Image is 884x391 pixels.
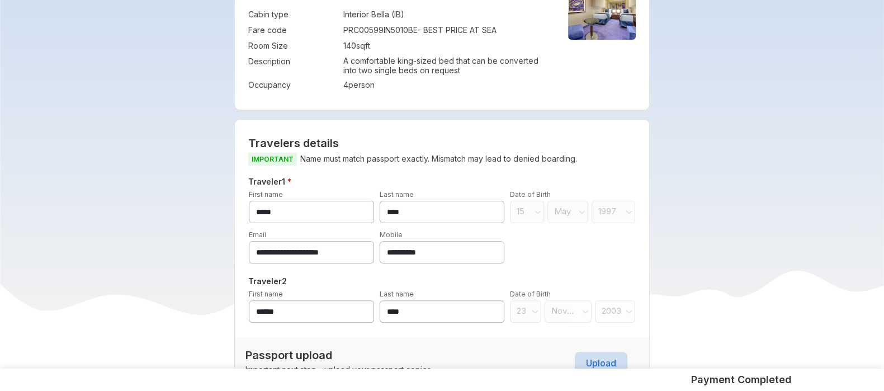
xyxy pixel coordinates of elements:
[343,77,549,93] td: 4 person
[579,206,585,218] svg: angle down
[380,290,414,298] label: Last name
[248,54,338,77] td: Description
[249,190,283,199] label: First name
[575,352,627,374] button: Upload
[510,290,551,298] label: Date of Birth
[338,54,343,77] td: :
[248,136,636,150] h2: Travelers details
[602,305,622,317] span: 2003
[343,56,549,75] p: A comfortable king-sized bed that can be converted into two single beds on request
[582,306,589,317] svg: angle down
[691,373,792,387] h5: Payment Completed
[338,77,343,93] td: :
[532,306,538,317] svg: angle down
[248,38,338,54] td: Room Size
[338,22,343,38] td: :
[248,153,297,166] span: IMPORTANT
[343,38,549,54] td: 140 sqft
[598,206,622,217] span: 1997
[245,348,431,362] h2: Passport upload
[380,230,403,239] label: Mobile
[517,305,529,317] span: 23
[626,306,632,317] svg: angle down
[343,25,549,36] div: PRC00599IN5010BE - BEST PRICE AT SEA
[554,206,575,217] span: May
[248,77,338,93] td: Occupancy
[535,206,541,218] svg: angle down
[246,175,638,189] h5: Traveler 1
[249,230,266,239] label: Email
[380,190,414,199] label: Last name
[517,206,531,217] span: 15
[510,190,551,199] label: Date of Birth
[249,290,283,298] label: First name
[248,152,636,166] p: Name must match passport exactly. Mismatch may lead to denied boarding.
[245,364,431,375] p: Important next step - upload your passport copies
[551,305,578,317] span: November
[626,206,632,218] svg: angle down
[248,22,338,38] td: Fare code
[338,7,343,22] td: :
[338,38,343,54] td: :
[343,7,549,22] td: Interior Bella (IB)
[248,7,338,22] td: Cabin type
[246,275,638,288] h5: Traveler 2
